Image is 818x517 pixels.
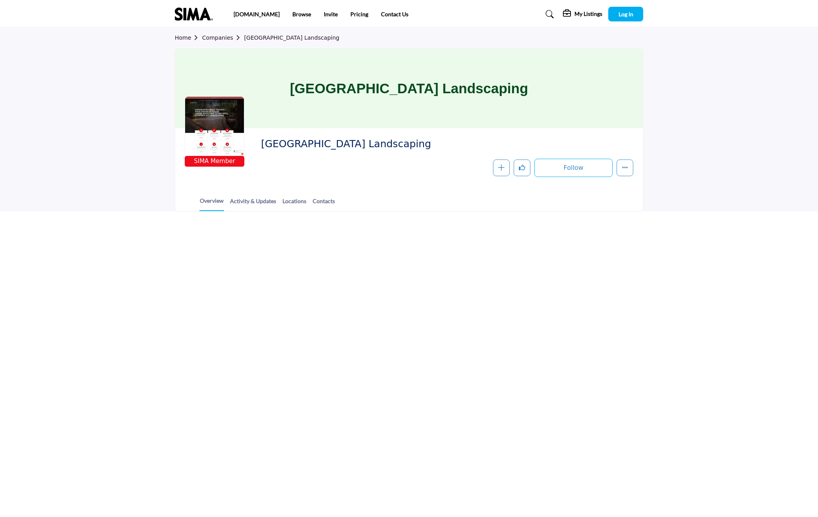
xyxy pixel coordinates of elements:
img: site Logo [175,8,217,21]
a: [GEOGRAPHIC_DATA] Landscaping [244,35,339,41]
a: Overview [199,196,224,211]
a: Contact Us [381,11,408,17]
a: Home [175,35,202,41]
a: Invite [324,11,338,17]
a: Pricing [350,11,368,17]
a: Locations [282,197,307,211]
span: Log In [619,11,633,17]
button: Log In [608,7,643,21]
h1: [GEOGRAPHIC_DATA] Landscaping [290,49,528,128]
a: Contacts [312,197,335,211]
a: Activity & Updates [230,197,277,211]
span: SIMA Member [186,157,243,166]
span: Newport Avenue Landscaping [261,138,440,151]
button: Like [514,160,530,176]
button: More details [617,160,633,176]
h5: My Listings [574,10,602,17]
a: Search [538,8,559,21]
a: Companies [202,35,244,41]
a: Browse [292,11,311,17]
button: Follow [534,159,613,177]
div: My Listings [563,10,602,19]
a: [DOMAIN_NAME] [234,11,280,17]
